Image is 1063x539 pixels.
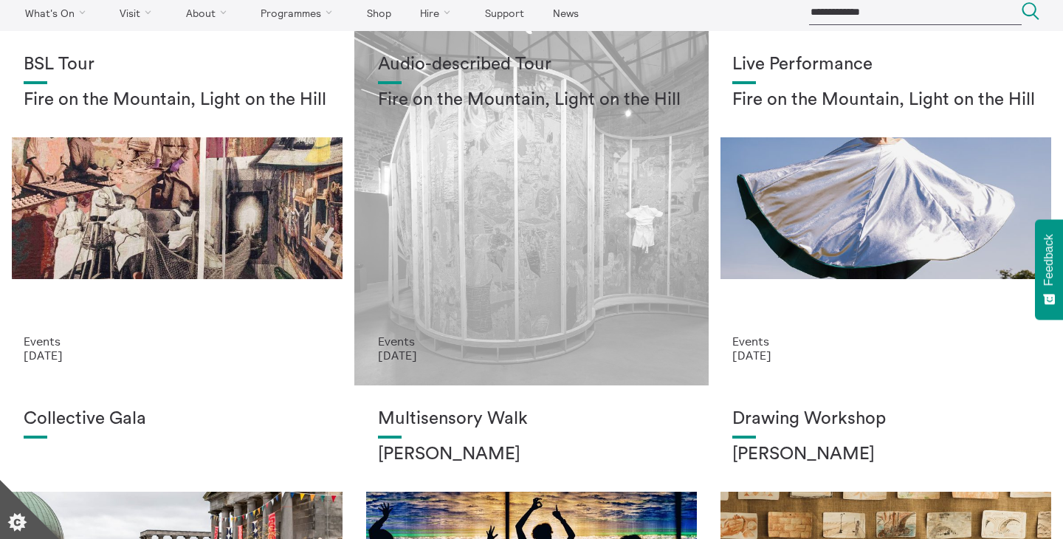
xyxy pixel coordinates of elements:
h2: [PERSON_NAME] [732,444,1039,465]
h1: Collective Gala [24,409,331,430]
h1: BSL Tour [24,55,331,75]
h2: Fire on the Mountain, Light on the Hill [732,90,1039,111]
button: Feedback - Show survey [1035,219,1063,320]
h1: Live Performance [732,55,1039,75]
h2: Fire on the Mountain, Light on the Hill [24,90,331,111]
p: [DATE] [732,349,1039,362]
p: [DATE] [24,349,331,362]
p: Events [24,334,331,348]
p: Events [732,334,1039,348]
a: Photo: Eoin Carey Live Performance Fire on the Mountain, Light on the Hill Events [DATE] [709,31,1063,385]
h1: Drawing Workshop [732,409,1039,430]
span: Feedback [1042,234,1056,286]
p: Events [378,334,685,348]
h1: Multisensory Walk [378,409,685,430]
h1: Audio-described Tour [378,55,685,75]
h2: [PERSON_NAME] [378,444,685,465]
p: [DATE] [378,349,685,362]
a: Photo: Eoin Carey Audio-described Tour Fire on the Mountain, Light on the Hill Events [DATE] [354,31,709,385]
h2: Fire on the Mountain, Light on the Hill [378,90,685,111]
